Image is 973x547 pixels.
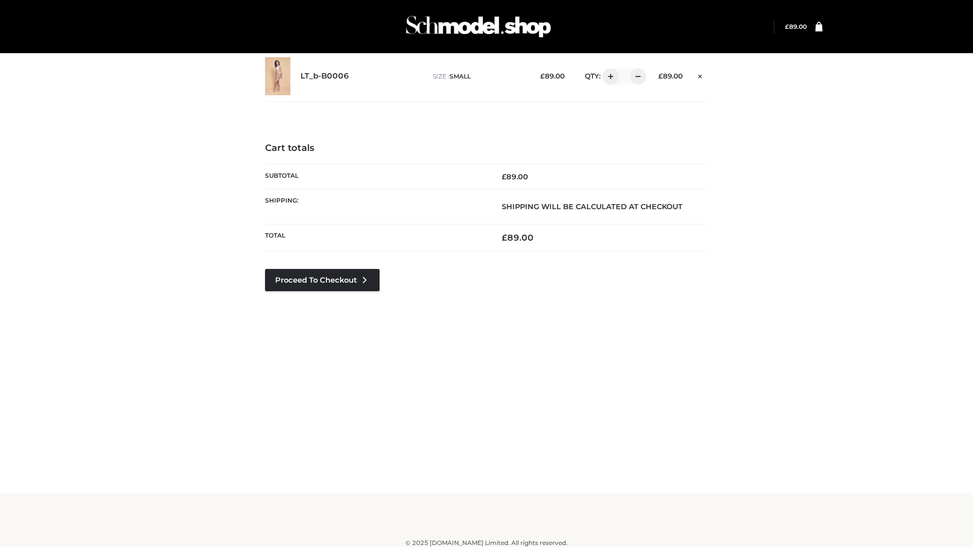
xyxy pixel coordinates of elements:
[540,72,545,80] span: £
[301,71,349,81] a: LT_b-B0006
[785,23,807,30] a: £89.00
[502,172,506,181] span: £
[658,72,663,80] span: £
[785,23,789,30] span: £
[265,189,486,224] th: Shipping:
[265,143,708,154] h4: Cart totals
[265,269,380,291] a: Proceed to Checkout
[575,68,643,85] div: QTY:
[540,72,565,80] bdi: 89.00
[502,232,534,243] bdi: 89.00
[785,23,807,30] bdi: 89.00
[265,164,486,189] th: Subtotal
[402,7,554,47] img: Schmodel Admin 964
[693,68,708,82] a: Remove this item
[265,57,290,95] img: LT_b-B0006 - SMALL
[502,202,683,211] strong: Shipping will be calculated at checkout
[658,72,683,80] bdi: 89.00
[450,72,471,80] span: SMALL
[433,72,525,81] p: size :
[502,232,507,243] span: £
[265,224,486,251] th: Total
[502,172,528,181] bdi: 89.00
